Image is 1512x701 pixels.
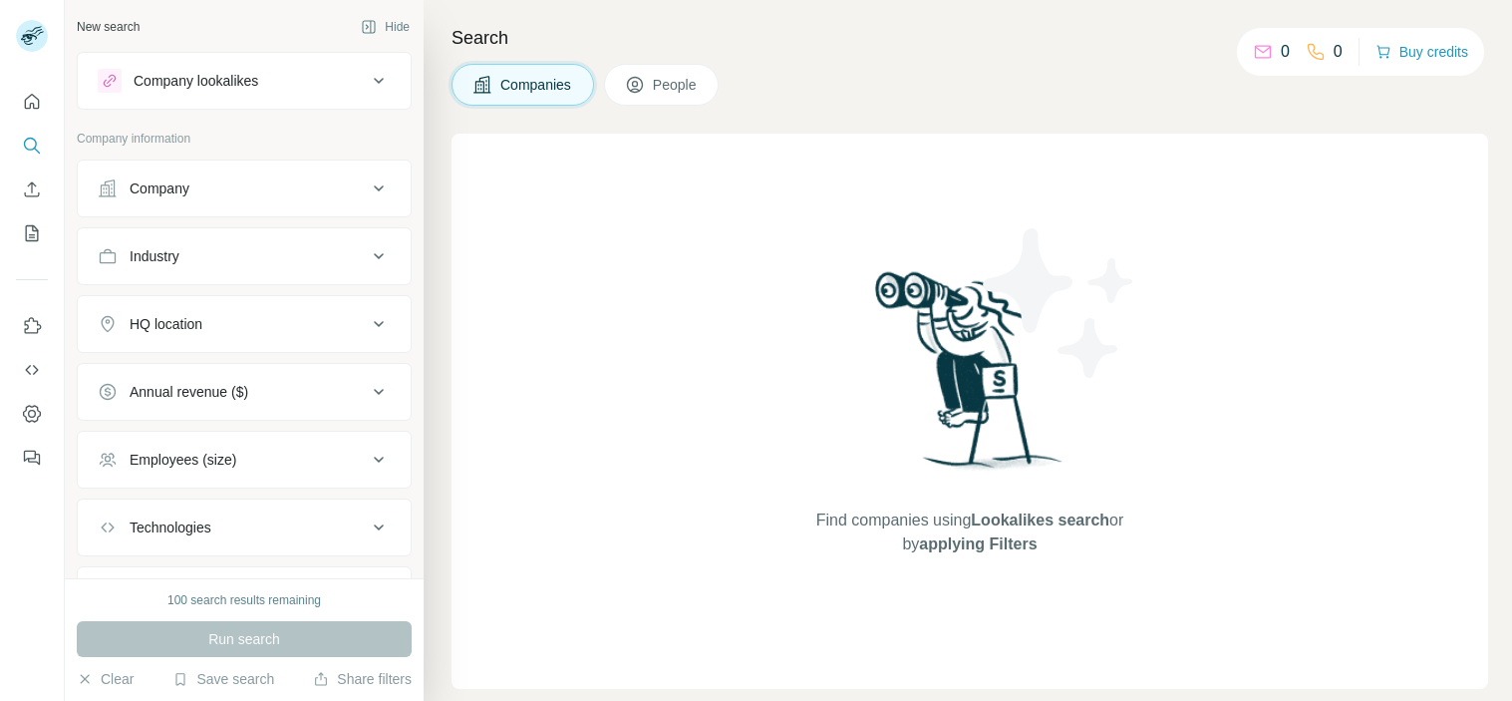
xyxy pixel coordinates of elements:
[16,396,48,432] button: Dashboard
[866,266,1073,489] img: Surfe Illustration - Woman searching with binoculars
[167,591,321,609] div: 100 search results remaining
[16,215,48,251] button: My lists
[971,512,1109,528] span: Lookalikes search
[78,368,411,416] button: Annual revenue ($)
[347,12,424,42] button: Hide
[16,128,48,164] button: Search
[134,71,258,91] div: Company lookalikes
[1334,40,1343,64] p: 0
[500,75,573,95] span: Companies
[78,436,411,484] button: Employees (size)
[78,571,411,619] button: Keywords
[1281,40,1290,64] p: 0
[130,518,211,537] div: Technologies
[313,669,412,689] button: Share filters
[78,165,411,212] button: Company
[16,308,48,344] button: Use Surfe on LinkedIn
[16,84,48,120] button: Quick start
[970,213,1149,393] img: Surfe Illustration - Stars
[130,178,189,198] div: Company
[16,352,48,388] button: Use Surfe API
[77,130,412,148] p: Company information
[130,382,248,402] div: Annual revenue ($)
[172,669,274,689] button: Save search
[653,75,699,95] span: People
[16,440,48,476] button: Feedback
[130,246,179,266] div: Industry
[78,57,411,105] button: Company lookalikes
[1375,38,1468,66] button: Buy credits
[77,18,140,36] div: New search
[78,504,411,551] button: Technologies
[130,450,236,470] div: Employees (size)
[130,314,202,334] div: HQ location
[77,669,134,689] button: Clear
[919,535,1037,552] span: applying Filters
[78,300,411,348] button: HQ location
[452,24,1488,52] h4: Search
[78,232,411,280] button: Industry
[16,172,48,207] button: Enrich CSV
[810,509,1129,556] span: Find companies using or by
